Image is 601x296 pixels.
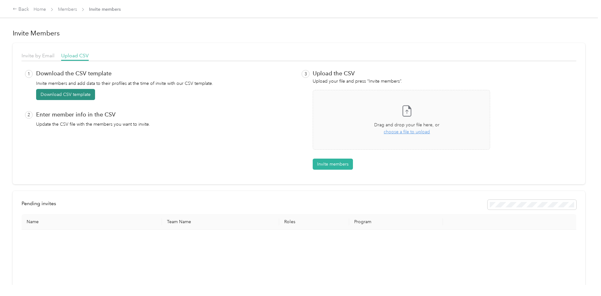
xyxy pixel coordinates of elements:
span: Upload CSV [61,53,89,59]
p: Upload your file and press “Invite members”. [313,78,402,85]
span: Drag and drop your file here, orchoose a file to upload [313,90,501,149]
button: Download CSV template [36,89,95,100]
span: Invite by Email [22,53,54,59]
div: Back [13,6,29,13]
div: left-menu [22,200,61,210]
span: Drag and drop your file here, or [374,122,439,128]
span: Pending invites [22,200,56,206]
p: Upload the CSV [313,70,355,77]
button: Invite members [313,159,353,170]
p: Update the CSV file with the members you want to invite. [36,121,150,128]
div: info-bar [22,200,576,210]
p: Download the CSV template [36,70,112,77]
h1: Invite Members [13,29,585,38]
p: Invite members and add data to their profiles at the time of invite with our CSV template. [36,80,213,87]
iframe: Everlance-gr Chat Button Frame [566,261,601,296]
th: Program [349,214,443,230]
span: Invite members [89,6,121,13]
p: 2 [25,111,33,119]
th: Team Name [162,214,279,230]
div: Resend all invitations [488,200,576,210]
p: 3 [302,70,310,78]
a: Home [34,7,46,12]
a: Members [58,7,77,12]
p: Enter member info in the CSV [36,111,116,118]
th: Roles [279,214,349,230]
p: 1 [25,70,33,78]
th: Name [22,214,162,230]
span: choose a file to upload [384,129,430,135]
